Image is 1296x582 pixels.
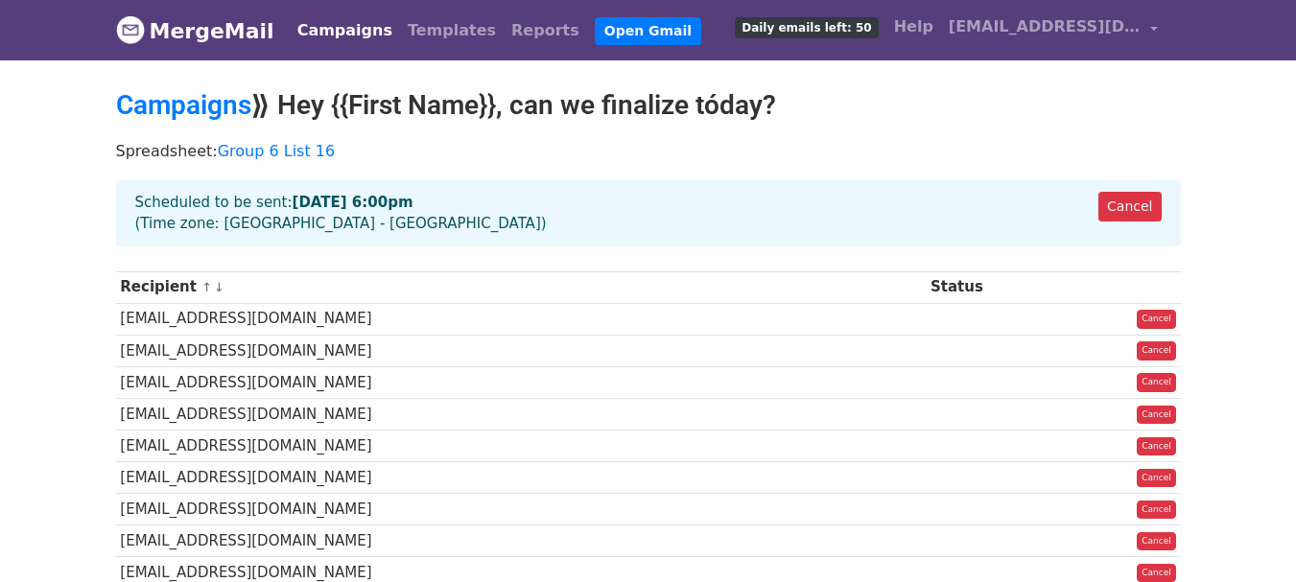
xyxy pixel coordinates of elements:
a: Cancel [1098,192,1161,221]
th: Status [926,271,1057,303]
td: [EMAIL_ADDRESS][DOMAIN_NAME] [116,303,927,335]
a: Cancel [1137,406,1176,425]
img: MergeMail logo [116,15,145,44]
a: Daily emails left: 50 [727,8,885,46]
td: [EMAIL_ADDRESS][DOMAIN_NAME] [116,366,927,398]
td: [EMAIL_ADDRESS][DOMAIN_NAME] [116,431,927,462]
td: [EMAIL_ADDRESS][DOMAIN_NAME] [116,398,927,430]
a: Cancel [1137,532,1176,551]
a: Open Gmail [595,17,701,45]
td: [EMAIL_ADDRESS][DOMAIN_NAME] [116,462,927,494]
span: [EMAIL_ADDRESS][DOMAIN_NAME] [949,15,1141,38]
a: Cancel [1137,501,1176,520]
a: ↓ [214,280,224,294]
a: Help [886,8,941,46]
div: Scheduled to be sent: (Time zone: [GEOGRAPHIC_DATA] - [GEOGRAPHIC_DATA]) [116,180,1181,246]
a: Cancel [1137,373,1176,392]
td: [EMAIL_ADDRESS][DOMAIN_NAME] [116,335,927,366]
a: Cancel [1137,341,1176,361]
a: Campaigns [116,89,251,121]
th: Recipient [116,271,927,303]
a: Cancel [1137,469,1176,488]
a: Templates [400,12,504,50]
a: Campaigns [290,12,400,50]
p: Spreadsheet: [116,141,1181,161]
a: MergeMail [116,11,274,51]
a: Reports [504,12,587,50]
a: [EMAIL_ADDRESS][DOMAIN_NAME] [941,8,1166,53]
span: Daily emails left: 50 [735,17,878,38]
td: [EMAIL_ADDRESS][DOMAIN_NAME] [116,525,927,557]
td: [EMAIL_ADDRESS][DOMAIN_NAME] [116,494,927,525]
h2: ⟫ ​Hey {{First Name}}, can we finalize tóday? [116,89,1181,122]
a: ↑ [201,280,212,294]
strong: [DATE] 6:00pm [293,194,413,211]
a: Group 6 List 16 [218,142,335,160]
a: Cancel [1137,437,1176,456]
a: Cancel [1137,310,1176,329]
